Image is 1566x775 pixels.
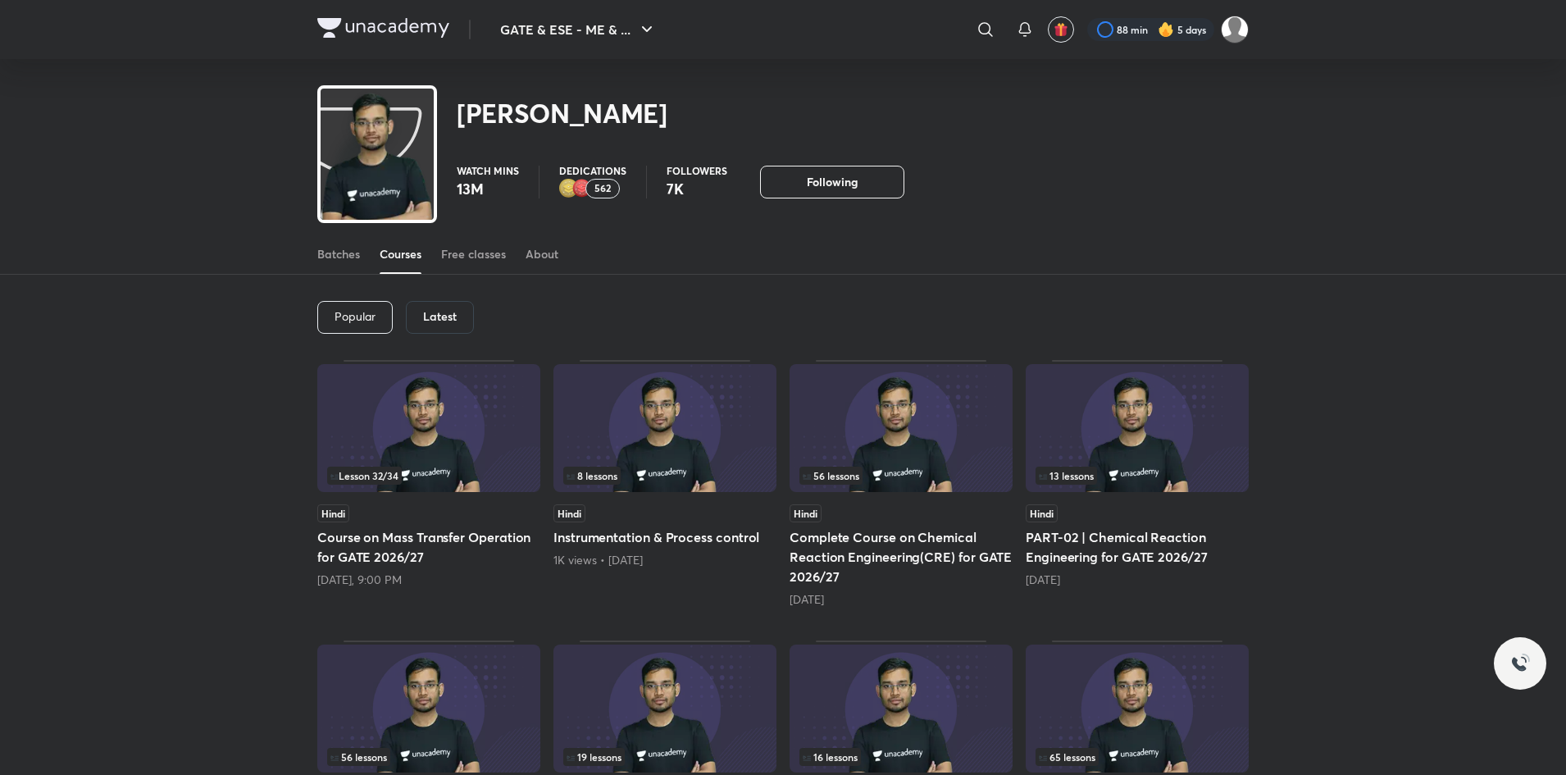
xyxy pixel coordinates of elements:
div: Courses [380,246,421,262]
div: 1 month ago [790,591,1013,608]
img: avatar [1054,22,1068,37]
span: 13 lessons [1039,471,1094,481]
img: Thumbnail [553,645,776,773]
img: ttu [1510,654,1530,673]
img: Thumbnail [790,645,1013,773]
h5: PART-02 | Chemical Reaction Engineering for GATE 2026/27 [1026,527,1249,567]
div: infosection [799,467,1003,485]
p: Popular [335,310,376,323]
h2: [PERSON_NAME] [457,97,667,130]
h5: Course on Mass Transfer Operation for GATE 2026/27 [317,527,540,567]
div: infocontainer [563,467,767,485]
span: Hindi [1026,504,1058,522]
div: left [1036,748,1239,766]
div: infocontainer [1036,748,1239,766]
a: Company Logo [317,18,449,42]
a: Free classes [441,235,506,274]
img: educator badge2 [559,179,579,198]
div: infocontainer [327,748,530,766]
div: left [563,748,767,766]
div: Complete Course on Chemical Reaction Engineering(CRE) for GATE 2026/27 [790,360,1013,608]
span: Hindi [790,504,822,522]
p: Watch mins [457,166,519,176]
div: Course on Mass Transfer Operation for GATE 2026/27 [317,360,540,608]
button: Following [760,166,904,198]
span: Lesson 32 / 34 [330,471,398,481]
div: infocontainer [799,467,1003,485]
p: 7K [667,179,727,198]
img: class [321,92,434,225]
img: educator badge1 [572,179,592,198]
div: infosection [1036,467,1239,485]
div: infosection [327,467,530,485]
div: About [526,246,558,262]
a: Courses [380,235,421,274]
img: Company Logo [317,18,449,38]
div: PART-02 | Chemical Reaction Engineering for GATE 2026/27 [1026,360,1249,608]
div: left [563,467,767,485]
span: 56 lessons [330,752,387,762]
img: Thumbnail [790,364,1013,492]
div: Free classes [441,246,506,262]
h5: Instrumentation & Process control [553,527,776,547]
img: Thumbnail [317,645,540,773]
button: avatar [1048,16,1074,43]
span: Hindi [553,504,585,522]
div: 1 month ago [1026,572,1249,588]
p: Followers [667,166,727,176]
img: Prakhar Mishra [1221,16,1249,43]
div: Today, 9:00 PM [317,572,540,588]
span: 56 lessons [803,471,859,481]
img: Thumbnail [1026,645,1249,773]
div: left [1036,467,1239,485]
p: 13M [457,179,519,198]
div: infocontainer [1036,467,1239,485]
span: Hindi [317,504,349,522]
span: 65 lessons [1039,752,1095,762]
div: left [327,748,530,766]
div: left [799,467,1003,485]
div: infosection [799,748,1003,766]
div: infocontainer [563,748,767,766]
div: infosection [563,748,767,766]
div: infocontainer [327,467,530,485]
img: Thumbnail [317,364,540,492]
div: 1K views • 29 days ago [553,552,776,568]
a: Batches [317,235,360,274]
img: Thumbnail [1026,364,1249,492]
img: Thumbnail [553,364,776,492]
div: left [327,467,530,485]
h5: Complete Course on Chemical Reaction Engineering(CRE) for GATE 2026/27 [790,527,1013,586]
div: left [799,748,1003,766]
p: 562 [594,183,611,194]
a: About [526,235,558,274]
div: infosection [563,467,767,485]
p: Dedications [559,166,626,176]
img: streak [1158,21,1174,38]
span: 8 lessons [567,471,617,481]
div: infocontainer [799,748,1003,766]
h6: Latest [423,310,457,323]
span: Following [807,174,858,190]
div: infosection [327,748,530,766]
span: 19 lessons [567,752,621,762]
button: GATE & ESE - ME & ... [490,13,667,46]
div: Batches [317,246,360,262]
div: Instrumentation & Process control [553,360,776,608]
span: 16 lessons [803,752,858,762]
div: infosection [1036,748,1239,766]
